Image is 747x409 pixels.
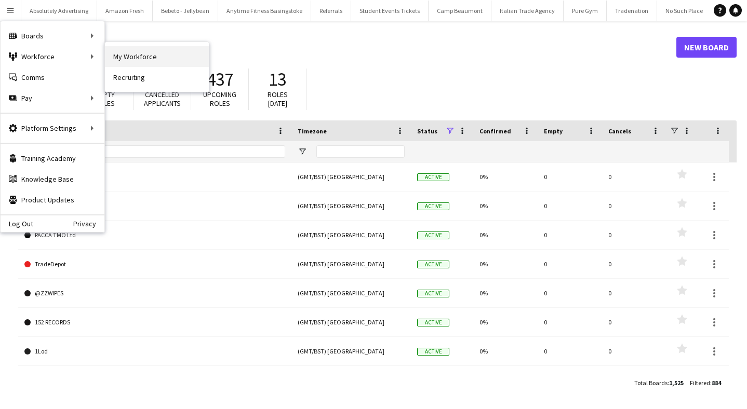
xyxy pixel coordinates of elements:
[298,147,307,156] button: Open Filter Menu
[24,279,285,308] a: @ZZWIPES
[1,169,104,189] a: Knowledge Base
[24,366,285,395] a: 44 Teeth Cinema
[544,127,563,135] span: Empty
[24,250,285,279] a: TradeDepot
[690,373,721,393] div: :
[1,220,33,228] a: Log Out
[291,279,411,307] div: (GMT/BST) [GEOGRAPHIC_DATA]
[491,1,564,21] button: Italian Trade Agency
[291,192,411,220] div: (GMT/BST) [GEOGRAPHIC_DATA]
[417,319,449,326] span: Active
[97,1,153,21] button: Amazon Fresh
[1,25,104,46] div: Boards
[291,162,411,191] div: (GMT/BST) [GEOGRAPHIC_DATA]
[417,290,449,297] span: Active
[602,308,666,336] div: 0
[207,68,233,91] span: 437
[417,348,449,356] span: Active
[602,337,666,365] div: 0
[473,162,538,191] div: 0%
[43,145,285,158] input: Board name Filter Input
[291,221,411,249] div: (GMT/BST) [GEOGRAPHIC_DATA]
[153,1,218,21] button: Bebeto - Jellybean
[538,192,602,220] div: 0
[105,46,209,67] a: My Workforce
[417,202,449,210] span: Active
[24,337,285,366] a: 1Lod
[634,379,668,387] span: Total Boards
[473,337,538,365] div: 0%
[203,90,236,108] span: Upcoming roles
[608,127,631,135] span: Cancels
[218,1,311,21] button: Anytime Fitness Basingstoke
[564,1,607,21] button: Pure Gym
[473,279,538,307] div: 0%
[1,67,104,88] a: Comms
[291,250,411,278] div: (GMT/BST) [GEOGRAPHIC_DATA]
[538,162,602,191] div: 0
[690,379,710,387] span: Filtered
[602,366,666,394] div: 0
[607,1,657,21] button: Tradenation
[417,231,449,239] span: Active
[1,148,104,169] a: Training Academy
[602,192,666,220] div: 0
[473,308,538,336] div: 0%
[676,37,737,58] a: New Board
[479,127,511,135] span: Confirmed
[351,1,429,21] button: Student Events Tickets
[417,127,437,135] span: Status
[105,67,209,88] a: Recruiting
[417,261,449,268] span: Active
[21,1,97,21] button: Absolutely Advertising
[291,308,411,336] div: (GMT/BST) [GEOGRAPHIC_DATA]
[538,308,602,336] div: 0
[473,221,538,249] div: 0%
[634,373,684,393] div: :
[602,279,666,307] div: 0
[73,220,104,228] a: Privacy
[1,88,104,108] div: Pay
[269,68,286,91] span: 13
[538,337,602,365] div: 0
[538,221,602,249] div: 0
[144,90,181,108] span: Cancelled applicants
[538,250,602,278] div: 0
[417,173,449,181] span: Active
[1,118,104,139] div: Platform Settings
[712,379,721,387] span: 884
[268,90,288,108] span: Roles [DATE]
[316,145,405,158] input: Timezone Filter Input
[291,366,411,394] div: (GMT/BST) [GEOGRAPHIC_DATA]
[602,250,666,278] div: 0
[311,1,351,21] button: Referrals
[24,221,285,250] a: PACCA TMO Ltd
[538,279,602,307] div: 0
[291,337,411,365] div: (GMT/BST) [GEOGRAPHIC_DATA]
[1,46,104,67] div: Workforce
[602,162,666,191] div: 0
[18,39,676,55] h1: Boards
[602,221,666,249] div: 0
[473,192,538,220] div: 0%
[24,308,285,337] a: 152 RECORDS
[657,1,712,21] button: No Such Place
[429,1,491,21] button: Camp Beaumont
[669,379,684,387] span: 1,525
[24,192,285,221] a: Ad Clients
[538,366,602,394] div: 0
[1,189,104,210] a: Product Updates
[298,127,327,135] span: Timezone
[473,366,538,394] div: 0%
[473,250,538,278] div: 0%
